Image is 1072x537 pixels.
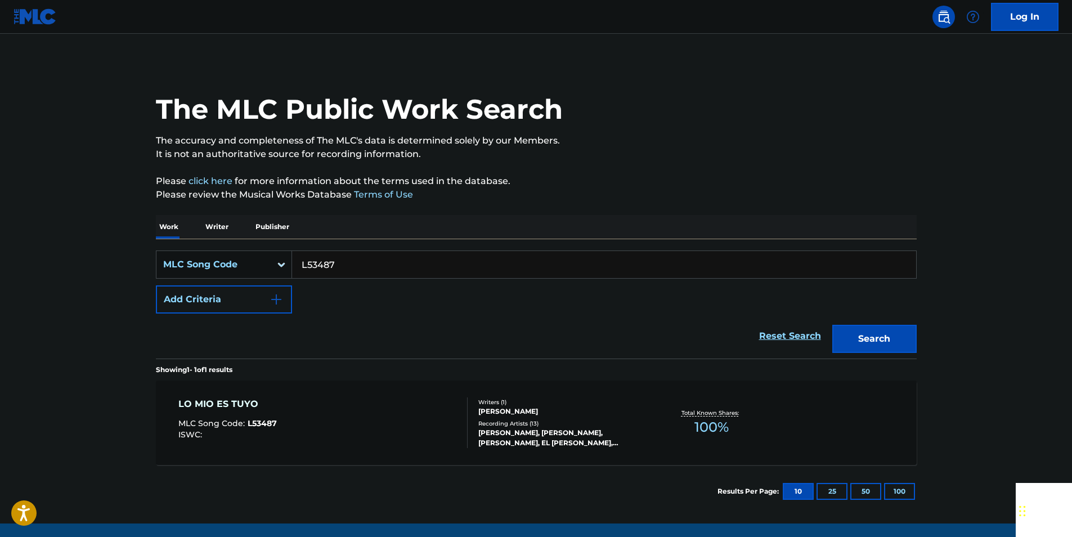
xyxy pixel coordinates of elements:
[178,397,277,411] div: LO MIO ES TUYO
[817,483,847,500] button: 25
[156,381,917,465] a: LO MIO ES TUYOMLC Song Code:L53487ISWC:Writers (1)[PERSON_NAME]Recording Artists (13)[PERSON_NAME...
[478,398,648,406] div: Writers ( 1 )
[783,483,814,500] button: 10
[156,250,917,359] form: Search Form
[352,189,413,200] a: Terms of Use
[717,486,782,496] p: Results Per Page:
[966,10,980,24] img: help
[156,215,182,239] p: Work
[156,134,917,147] p: The accuracy and completeness of The MLC's data is determined solely by our Members.
[937,10,950,24] img: search
[932,6,955,28] a: Public Search
[163,258,264,271] div: MLC Song Code
[202,215,232,239] p: Writer
[156,92,563,126] h1: The MLC Public Work Search
[884,483,915,500] button: 100
[270,293,283,306] img: 9d2ae6d4665cec9f34b9.svg
[1016,483,1072,537] iframe: Chat Widget
[156,174,917,188] p: Please for more information about the terms used in the database.
[156,285,292,314] button: Add Criteria
[832,325,917,353] button: Search
[156,188,917,202] p: Please review the Musical Works Database
[681,409,742,417] p: Total Known Shares:
[189,176,232,186] a: click here
[156,365,232,375] p: Showing 1 - 1 of 1 results
[252,215,293,239] p: Publisher
[478,419,648,428] div: Recording Artists ( 13 )
[178,429,205,440] span: ISWC :
[478,428,648,448] div: [PERSON_NAME], [PERSON_NAME], [PERSON_NAME], EL [PERSON_NAME], [PERSON_NAME]
[156,147,917,161] p: It is not an authoritative source for recording information.
[1019,494,1026,528] div: Drag
[753,324,827,348] a: Reset Search
[991,3,1058,31] a: Log In
[178,418,248,428] span: MLC Song Code :
[248,418,277,428] span: L53487
[850,483,881,500] button: 50
[478,406,648,417] div: [PERSON_NAME]
[14,8,57,25] img: MLC Logo
[962,6,984,28] div: Help
[694,417,729,437] span: 100 %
